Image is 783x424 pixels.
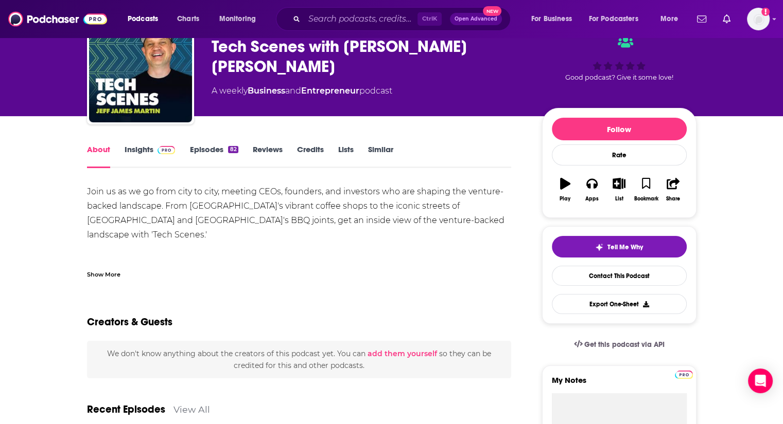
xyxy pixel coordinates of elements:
[189,144,238,168] a: Episodes82
[125,144,176,168] a: InsightsPodchaser Pro
[605,171,632,208] button: List
[748,368,773,393] div: Open Intercom Messenger
[693,10,710,28] a: Show notifications dropdown
[368,349,437,358] button: add them yourself
[248,86,285,96] a: Business
[338,144,354,168] a: Lists
[158,146,176,154] img: Podchaser Pro
[675,371,693,379] img: Podchaser Pro
[552,375,687,393] label: My Notes
[634,196,658,202] div: Bookmark
[286,7,520,31] div: Search podcasts, credits, & more...
[87,144,110,168] a: About
[417,12,442,26] span: Ctrl K
[653,11,691,27] button: open menu
[552,266,687,286] a: Contact This Podcast
[560,196,570,202] div: Play
[607,243,643,251] span: Tell Me Why
[107,349,491,370] span: We don't know anything about the creators of this podcast yet . You can so they can be credited f...
[120,11,171,27] button: open menu
[455,16,497,22] span: Open Advanced
[595,243,603,251] img: tell me why sparkle
[552,144,687,165] div: Rate
[219,12,256,26] span: Monitoring
[483,6,501,16] span: New
[585,196,599,202] div: Apps
[552,236,687,257] button: tell me why sparkleTell Me Why
[552,171,579,208] button: Play
[87,403,165,416] a: Recent Episodes
[87,185,512,314] div: Join us as we go from city to city, meeting CEOs, founders, and investors who are shaping the ven...
[304,11,417,27] input: Search podcasts, credits, & more...
[524,11,585,27] button: open menu
[128,12,158,26] span: Podcasts
[666,196,680,202] div: Share
[368,144,393,168] a: Similar
[761,8,770,16] svg: Add a profile image
[747,8,770,30] img: User Profile
[450,13,502,25] button: Open AdvancedNew
[542,27,697,90] div: Good podcast? Give it some love!
[212,85,392,97] div: A weekly podcast
[582,11,653,27] button: open menu
[301,86,359,96] a: Entrepreneur
[579,171,605,208] button: Apps
[566,332,673,357] a: Get this podcast via API
[584,340,664,349] span: Get this podcast via API
[565,73,673,81] span: Good podcast? Give it some love!
[89,20,192,122] img: Tech Scenes with Jeff James Martin
[173,404,210,415] a: View All
[747,8,770,30] span: Logged in as patiencebaldacci
[8,9,107,29] img: Podchaser - Follow, Share and Rate Podcasts
[615,196,623,202] div: List
[747,8,770,30] button: Show profile menu
[253,144,283,168] a: Reviews
[177,12,199,26] span: Charts
[228,146,238,153] div: 82
[212,11,269,27] button: open menu
[552,294,687,314] button: Export One-Sheet
[719,10,735,28] a: Show notifications dropdown
[659,171,686,208] button: Share
[297,144,324,168] a: Credits
[660,12,678,26] span: More
[531,12,572,26] span: For Business
[87,316,172,328] h2: Creators & Guests
[170,11,205,27] a: Charts
[552,118,687,140] button: Follow
[675,369,693,379] a: Pro website
[589,12,638,26] span: For Podcasters
[285,86,301,96] span: and
[633,171,659,208] button: Bookmark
